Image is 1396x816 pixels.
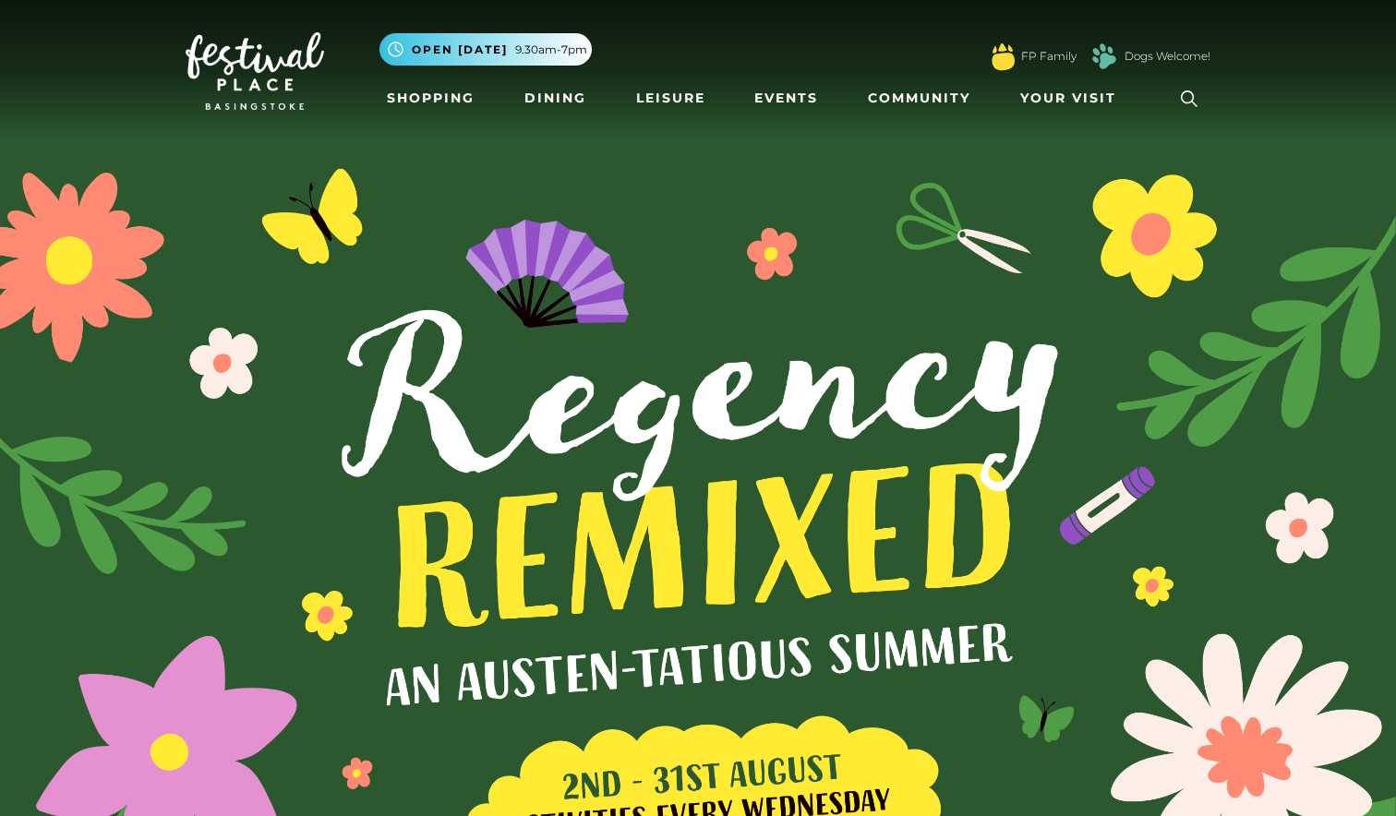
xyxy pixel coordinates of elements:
[515,42,587,58] span: 9.30am-7pm
[186,32,324,110] img: Festival Place Logo
[1021,48,1077,65] a: FP Family
[379,33,592,66] button: Open [DATE] 9.30am-7pm
[1020,89,1116,108] span: Your Visit
[1013,81,1133,115] a: Your Visit
[517,81,594,115] a: Dining
[860,81,978,115] a: Community
[747,81,825,115] a: Events
[1125,48,1210,65] a: Dogs Welcome!
[379,81,482,115] a: Shopping
[412,42,508,58] span: Open [DATE]
[629,81,713,115] a: Leisure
